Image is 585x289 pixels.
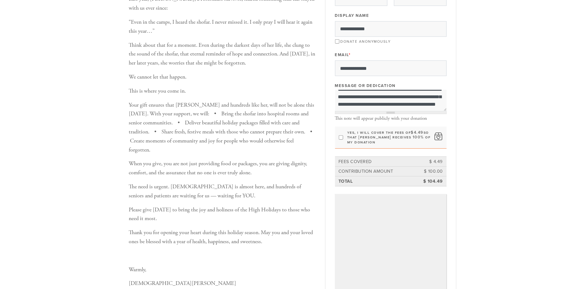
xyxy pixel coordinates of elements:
span: This field is required. [349,52,351,57]
p: We cannot let that happen. [129,73,316,82]
td: Fees covered [338,157,416,166]
p: Thank you for opening your heart during this holiday season. May you and your loved ones be bless... [129,228,316,246]
td: $ 4.49 [416,157,444,166]
p: When you give, you are not just providing food or packages, you are giving dignity, comfort, and ... [129,159,316,177]
p: “Even in the camps, I heard the shofar. I never missed it. I only pray I will hear it again this ... [129,18,316,36]
label: Display Name [335,13,369,18]
label: Message or dedication [335,83,396,89]
span: 4.49 [414,130,424,135]
label: Yes, I will cover the fees of so that [PERSON_NAME] receives 100% of my donation [347,130,431,144]
td: Total [338,177,416,186]
p: Warmly, [129,265,316,274]
p: [DEMOGRAPHIC_DATA][PERSON_NAME] [129,279,316,288]
p: Think about that for a moment. Even during the darkest days of her life, she clung to the sound o... [129,41,316,68]
label: Email [335,52,351,58]
span: $ [411,130,414,135]
p: The need is urgent. [DEMOGRAPHIC_DATA] is almost here, and hundreds of seniors and patients are w... [129,182,316,200]
p: This is where you come in. [129,87,316,96]
td: Contribution Amount [338,167,416,176]
label: Donate Anonymously [341,39,391,44]
td: $ 100.00 [416,167,444,176]
p: Your gift ensures that [PERSON_NAME] and hundreds like her, will not be alone this [DATE]. With y... [129,101,316,155]
div: This note will appear publicly with your donation [335,116,447,121]
p: Please give [DATE] to bring the joy and holiness of the High Holidays to those who need it most. [129,205,316,224]
td: $ 104.49 [416,177,444,186]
